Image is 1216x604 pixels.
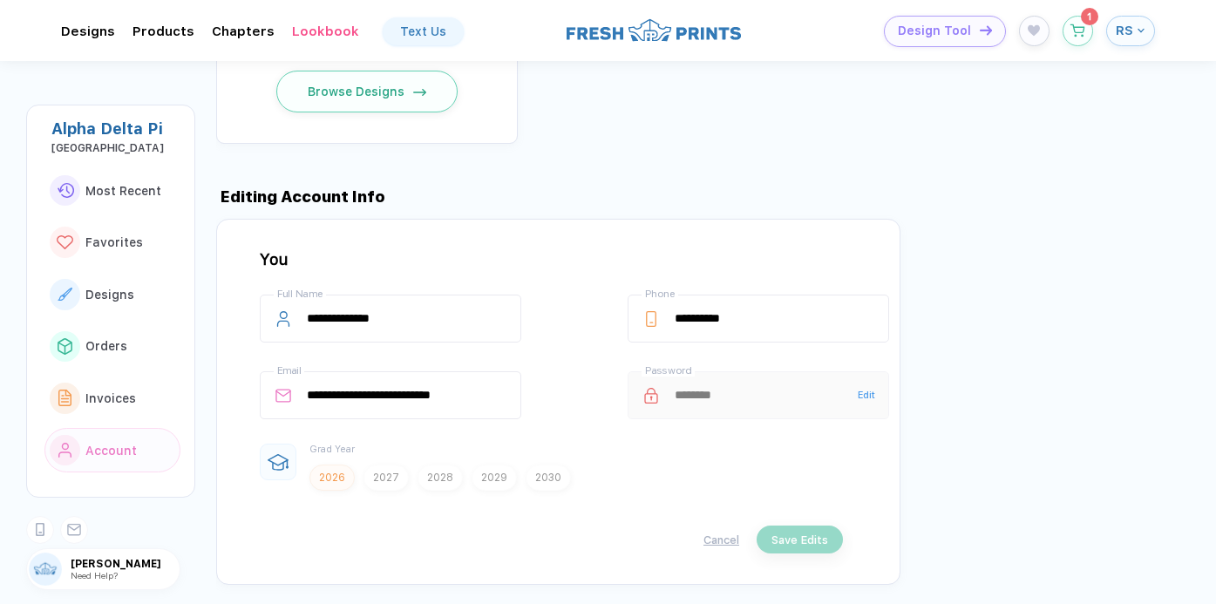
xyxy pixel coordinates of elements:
[51,119,180,138] div: Alpha Delta Pi
[71,558,180,570] span: [PERSON_NAME]
[703,533,739,546] button: Cancel
[44,168,180,214] button: link to iconMost Recent
[884,16,1006,47] button: Design Toolicon
[526,465,571,491] button: 2030
[85,339,127,353] span: Orders
[843,371,889,419] button: Edit
[292,24,359,39] div: Lookbook
[132,24,194,39] div: ProductsToggle dropdown menu
[1116,23,1133,38] span: RS
[58,338,72,354] img: link to icon
[44,220,180,265] button: link to iconFavorites
[567,17,741,44] img: logo
[61,24,115,39] div: DesignsToggle dropdown menu
[383,17,464,45] a: Text Us
[71,570,118,580] span: Need Help?
[57,183,74,198] img: link to icon
[260,250,843,268] div: You
[1106,16,1155,46] button: RS
[363,465,409,491] button: 2027
[309,465,355,491] button: 2026
[29,553,62,586] img: user profile
[44,428,180,473] button: link to iconAccount
[308,85,404,98] span: Browse Designs
[292,24,359,39] div: LookbookToggle dropdown menu chapters
[85,391,136,405] span: Invoices
[58,390,72,406] img: link to icon
[413,89,426,96] img: icon
[85,235,143,249] span: Favorites
[212,24,275,39] div: ChaptersToggle dropdown menu chapters
[58,288,72,301] img: link to icon
[44,376,180,421] button: link to iconInvoices
[418,465,463,491] button: 2028
[216,187,1216,206] div: Editing Account Info
[400,24,446,38] div: Text Us
[44,324,180,370] button: link to iconOrders
[44,272,180,317] button: link to iconDesigns
[57,235,73,250] img: link to icon
[1087,11,1091,22] span: 1
[276,71,458,112] button: Browse Designsicon
[58,443,72,458] img: link to icon
[85,184,161,198] span: Most Recent
[980,25,992,35] img: icon
[472,465,517,491] button: 2029
[1081,8,1098,25] sup: 1
[309,444,571,455] div: Grad Year
[858,390,875,401] span: Edit
[85,288,134,302] span: Designs
[898,24,971,38] span: Design Tool
[51,142,180,154] div: University of San Diego
[85,444,137,458] span: Account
